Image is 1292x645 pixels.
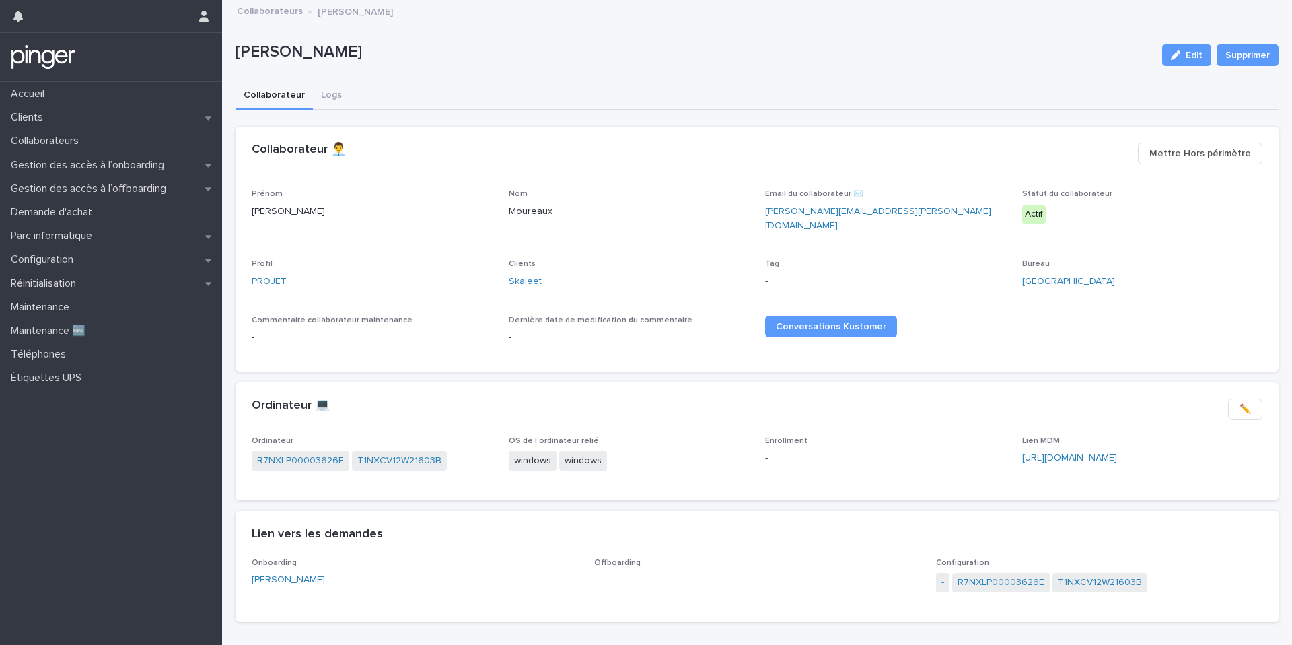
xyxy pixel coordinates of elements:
[236,42,1151,62] p: [PERSON_NAME]
[1138,143,1262,164] button: Mettre Hors périmètre
[1022,190,1112,198] span: Statut du collaborateur
[765,260,779,268] span: Tag
[11,44,76,71] img: mTgBEunGTSyRkCgitkcU
[1228,399,1262,420] button: ✏️
[765,275,1006,289] p: -
[5,277,87,290] p: Réinitialisation
[936,559,989,567] span: Configuration
[5,159,175,172] p: Gestion des accès à l’onboarding
[509,316,692,325] span: Dernière date de modification du commentaire
[5,230,103,242] p: Parc informatique
[252,143,346,158] h2: Collaborateur 👨‍💼
[252,316,412,325] span: Commentaire collaborateur maintenance
[958,576,1044,590] a: R7NXLP00003626E
[509,260,536,268] span: Clients
[252,399,330,413] h2: Ordinateur 💻
[559,451,607,471] span: windows
[1022,453,1117,463] a: [URL][DOMAIN_NAME]
[5,253,84,266] p: Configuration
[594,559,641,567] span: Offboarding
[5,111,54,124] p: Clients
[594,573,921,587] p: -
[776,322,886,331] span: Conversations Kustomer
[1058,576,1142,590] a: T1NXCV12W21603B
[509,275,542,289] a: Skaleet
[257,454,344,468] a: R7NXLP00003626E
[765,207,991,230] a: [PERSON_NAME][EMAIL_ADDRESS][PERSON_NAME][DOMAIN_NAME]
[1162,44,1211,66] button: Edit
[318,3,393,18] p: [PERSON_NAME]
[252,190,283,198] span: Prénom
[252,573,325,587] a: [PERSON_NAME]
[252,331,493,345] p: -
[509,451,557,471] span: windows
[765,190,863,198] span: Email du collaborateur ✉️
[5,135,89,147] p: Collaborateurs
[509,331,750,345] p: -
[1217,44,1279,66] button: Supprimer
[5,301,80,314] p: Maintenance
[357,454,441,468] a: T1NXCV12W21603B
[5,325,96,337] p: Maintenance 🆕
[1225,48,1270,62] span: Supprimer
[5,372,92,384] p: Étiquettes UPS
[5,348,77,361] p: Téléphones
[941,576,944,590] a: -
[1022,437,1060,445] span: Lien MDM
[252,559,297,567] span: Onboarding
[5,88,55,100] p: Accueil
[313,82,350,110] button: Logs
[252,275,287,289] a: PROJET
[1149,147,1251,160] span: Mettre Hors périmètre
[1022,275,1115,289] a: [GEOGRAPHIC_DATA]
[236,82,313,110] button: Collaborateur
[1022,205,1046,224] div: Actif
[237,3,303,18] a: Collaborateurs
[509,437,599,445] span: OS de l'ordinateur relié
[252,260,273,268] span: Profil
[252,205,493,219] p: [PERSON_NAME]
[5,206,103,219] p: Demande d'achat
[509,205,750,219] p: Moureaux
[1186,50,1203,60] span: Edit
[765,437,808,445] span: Enrollment
[252,527,383,542] h2: Lien vers les demandes
[765,316,897,337] a: Conversations Kustomer
[5,182,177,195] p: Gestion des accès à l’offboarding
[252,437,293,445] span: Ordinateur
[1022,260,1050,268] span: Bureau
[765,451,1006,465] p: -
[1240,403,1251,416] span: ✏️
[509,190,528,198] span: Nom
